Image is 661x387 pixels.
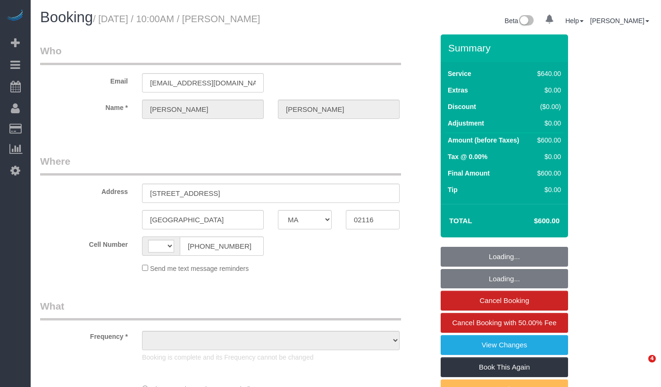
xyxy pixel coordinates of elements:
[449,217,472,225] strong: Total
[534,102,561,111] div: ($0.00)
[93,14,260,24] small: / [DATE] / 10:00AM / [PERSON_NAME]
[40,154,401,176] legend: Where
[33,184,135,196] label: Address
[150,265,249,272] span: Send me text message reminders
[346,210,400,229] input: Zip Code
[448,135,519,145] label: Amount (before Taxes)
[448,185,458,194] label: Tip
[441,335,568,355] a: View Changes
[505,17,534,25] a: Beta
[534,69,561,78] div: $640.00
[6,9,25,23] img: Automaid Logo
[142,210,264,229] input: City
[278,100,400,119] input: Last Name
[448,42,563,53] h3: Summary
[448,69,471,78] label: Service
[33,73,135,86] label: Email
[448,152,487,161] label: Tax @ 0.00%
[629,355,652,378] iframe: Intercom live chat
[441,313,568,333] a: Cancel Booking with 50.00% Fee
[534,168,561,178] div: $600.00
[534,152,561,161] div: $0.00
[40,9,93,25] span: Booking
[40,299,401,320] legend: What
[565,17,584,25] a: Help
[33,328,135,341] label: Frequency *
[448,118,484,128] label: Adjustment
[452,319,557,327] span: Cancel Booking with 50.00% Fee
[534,118,561,128] div: $0.00
[33,236,135,249] label: Cell Number
[448,85,468,95] label: Extras
[142,73,264,93] input: Email
[441,291,568,311] a: Cancel Booking
[142,353,400,362] p: Booking is complete and its Frequency cannot be changed
[590,17,649,25] a: [PERSON_NAME]
[534,185,561,194] div: $0.00
[33,100,135,112] label: Name *
[534,135,561,145] div: $600.00
[448,102,476,111] label: Discount
[534,85,561,95] div: $0.00
[180,236,264,256] input: Cell Number
[648,355,656,362] span: 4
[506,217,560,225] h4: $600.00
[441,357,568,377] a: Book This Again
[448,168,490,178] label: Final Amount
[40,44,401,65] legend: Who
[142,100,264,119] input: First Name
[518,15,534,27] img: New interface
